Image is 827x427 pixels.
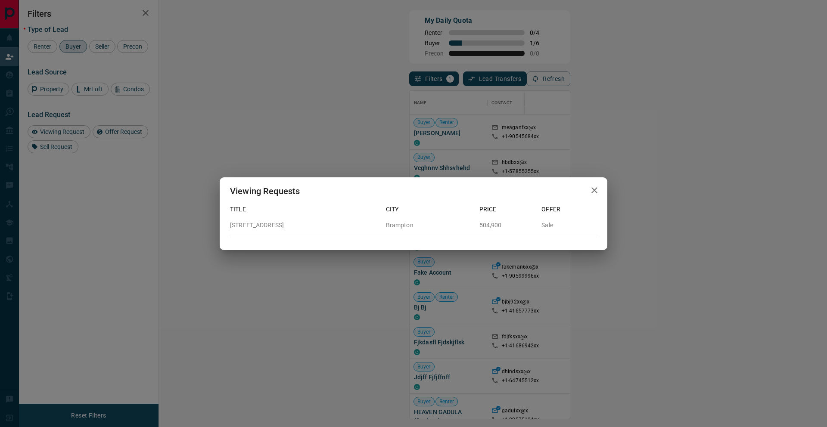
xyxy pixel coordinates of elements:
p: Sale [541,221,597,230]
p: Price [479,205,535,214]
p: Offer [541,205,597,214]
p: 504,900 [479,221,535,230]
p: Title [230,205,379,214]
p: City [386,205,473,214]
p: [STREET_ADDRESS] [230,221,379,230]
p: Brampton [386,221,473,230]
h2: Viewing Requests [220,177,310,205]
